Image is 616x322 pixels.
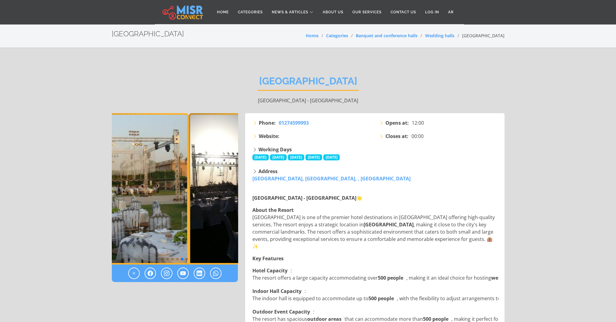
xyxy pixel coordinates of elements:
strong: Closes at: [385,133,408,140]
p: [GEOGRAPHIC_DATA] - [GEOGRAPHIC_DATA] [112,97,504,104]
a: Categories [233,6,267,18]
a: Our Services [348,6,386,18]
strong: Outdoor Event Capacity [252,308,310,315]
h2: [GEOGRAPHIC_DATA] [258,75,359,91]
span: Go to slide 1 [161,258,164,260]
a: Wedding halls [425,33,455,38]
strong: Indoor Hall Capacity [252,288,301,294]
span: News & Articles [272,9,308,15]
strong: About the Resort [252,207,294,213]
p: [GEOGRAPHIC_DATA] is one of the premier hotel destinations in [GEOGRAPHIC_DATA] offering high-qua... [252,206,498,250]
strong: 500 people [368,295,394,302]
a: News & Articles [267,6,318,18]
strong: weddings [491,274,514,281]
li: [GEOGRAPHIC_DATA] [455,32,504,39]
img: Sky Executive Resort [188,113,315,264]
strong: Opens at: [385,119,409,126]
a: Contact Us [386,6,421,18]
div: 5 / 6 [62,113,188,264]
span: [DATE] [323,154,340,160]
strong: Address [258,168,278,175]
span: 12:00 [412,119,424,126]
div: 6 / 6 [188,113,315,264]
span: [DATE] [288,154,305,160]
span: [DATE] [305,154,322,160]
strong: Working Days [258,146,292,153]
a: [GEOGRAPHIC_DATA], [GEOGRAPHIC_DATA], , [GEOGRAPHIC_DATA] [252,175,411,182]
strong: Key Features [252,255,284,262]
h2: [GEOGRAPHIC_DATA] [112,30,184,38]
span: [DATE] [270,154,287,160]
span: Go to slide 6 [186,258,188,260]
img: Sky Executive Resort [62,113,188,264]
p: : The resort offers a large capacity accommodating over , making it an ideal choice for hosting ,... [252,267,608,281]
a: Banquet and conference halls [356,33,418,38]
strong: Phone: [259,119,276,126]
span: Go to slide 5 [181,258,183,260]
a: About Us [318,6,348,18]
strong: Hotel Capacity [252,267,288,274]
img: main.misr_connect [162,5,203,20]
strong: [GEOGRAPHIC_DATA] - [GEOGRAPHIC_DATA] [252,195,356,201]
strong: [GEOGRAPHIC_DATA] [364,221,414,228]
strong: Website: [259,133,279,140]
span: Go to slide 3 [171,258,174,260]
a: AR [444,6,458,18]
span: 00:00 [411,133,424,140]
a: Home [212,6,233,18]
p: 🌟 [252,194,498,202]
a: Log in [421,6,444,18]
p: : The indoor hall is equipped to accommodate up to , with the flexibility to adjust arrangements ... [252,287,567,302]
a: Categories [326,33,348,38]
span: [DATE] [252,154,269,160]
span: Go to slide 4 [176,258,178,260]
strong: 500 people [378,274,403,281]
a: Home [306,33,318,38]
span: 01274599993 [279,120,309,126]
span: Go to slide 2 [166,258,169,260]
a: 01274599993 [279,119,309,126]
